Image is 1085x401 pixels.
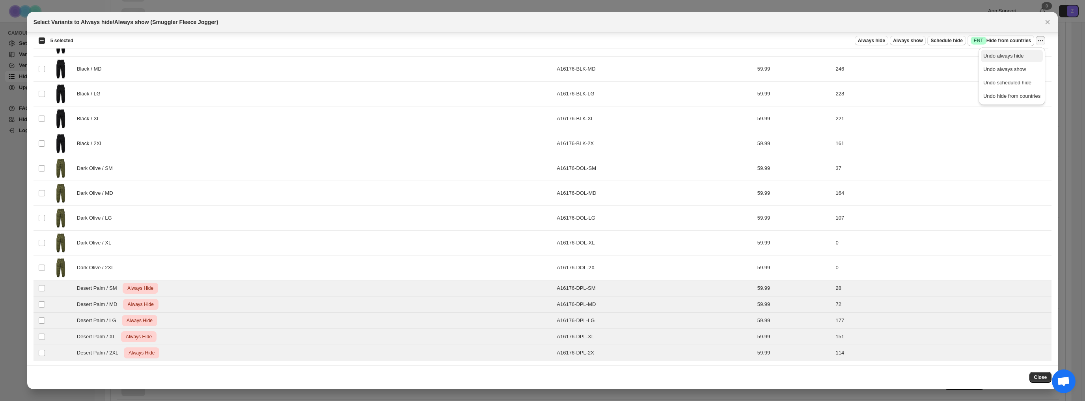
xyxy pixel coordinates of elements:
[974,37,983,44] span: ENT
[554,206,755,231] td: A16176-DOL-LG
[1052,369,1076,393] div: Open chat
[77,189,117,197] span: Dark Olive / MD
[554,57,755,82] td: A16176-BLK-MD
[755,156,833,181] td: 59.99
[983,93,1040,99] span: Undo hide from countries
[554,181,755,206] td: A16176-DOL-MD
[833,131,1052,156] td: 161
[927,36,966,45] button: Schedule hide
[125,316,154,325] span: Always Hide
[981,50,1043,62] button: Undo always hide
[755,280,833,297] td: 59.99
[833,156,1052,181] td: 37
[983,53,1024,59] span: Undo always hide
[127,348,156,358] span: Always Hide
[833,57,1052,82] td: 246
[77,239,116,247] span: Dark Olive / XL
[77,115,104,123] span: Black / XL
[77,65,106,73] span: Black / MD
[51,159,71,178] img: SmugglerFleeceJogger_DarkOlive_1.jpg
[890,36,926,45] button: Always show
[833,297,1052,313] td: 72
[755,256,833,280] td: 59.99
[755,106,833,131] td: 59.99
[833,329,1052,345] td: 151
[1029,372,1052,383] button: Close
[755,131,833,156] td: 59.99
[833,231,1052,256] td: 0
[77,214,116,222] span: Dark Olive / LG
[833,106,1052,131] td: 221
[930,37,962,44] span: Schedule hide
[1042,17,1053,28] button: Close
[554,131,755,156] td: A16176-BLK-2X
[77,333,120,341] span: Desert Palm / XL
[51,134,71,153] img: SmugglerFleeceJogger_Black_1.jpg
[755,206,833,231] td: 59.99
[77,140,107,147] span: Black / 2XL
[833,280,1052,297] td: 28
[755,82,833,106] td: 59.99
[77,164,117,172] span: Dark Olive / SM
[51,109,71,129] img: SmugglerFleeceJogger_Black_1.jpg
[51,233,71,253] img: SmugglerFleeceJogger_DarkOlive_1.jpg
[968,35,1034,46] button: SuccessENTHide from countries
[77,300,121,308] span: Desert Palm / MD
[971,37,1031,45] span: Hide from countries
[51,183,71,203] img: SmugglerFleeceJogger_DarkOlive_1.jpg
[833,313,1052,329] td: 177
[554,156,755,181] td: A16176-DOL-SM
[554,345,755,361] td: A16176-DPL-2X
[1034,374,1047,380] span: Close
[855,36,888,45] button: Always hide
[77,284,121,292] span: Desert Palm / SM
[77,349,123,357] span: Desert Palm / 2XL
[554,280,755,297] td: A16176-DPL-SM
[77,90,105,98] span: Black / LG
[755,57,833,82] td: 59.99
[124,332,153,341] span: Always Hide
[833,82,1052,106] td: 228
[51,84,71,104] img: SmugglerFleeceJogger_Black_1.jpg
[51,208,71,228] img: SmugglerFleeceJogger_DarkOlive_1.jpg
[51,59,71,79] img: SmugglerFleeceJogger_Black_1.jpg
[755,181,833,206] td: 59.99
[1036,36,1045,45] button: More actions
[126,283,155,293] span: Always Hide
[981,76,1043,89] button: Undo scheduled hide
[833,345,1052,361] td: 114
[981,90,1043,103] button: Undo hide from countries
[833,206,1052,231] td: 107
[755,313,833,329] td: 59.99
[893,37,923,44] span: Always show
[126,300,155,309] span: Always Hide
[554,297,755,313] td: A16176-DPL-MD
[554,106,755,131] td: A16176-BLK-XL
[981,63,1043,76] button: Undo always show
[755,329,833,345] td: 59.99
[755,231,833,256] td: 59.99
[554,313,755,329] td: A16176-DPL-LG
[983,80,1031,86] span: Undo scheduled hide
[51,258,71,278] img: SmugglerFleeceJogger_DarkOlive_1.jpg
[77,317,121,325] span: Desert Palm / LG
[983,66,1026,72] span: Undo always show
[833,181,1052,206] td: 164
[833,256,1052,280] td: 0
[755,345,833,361] td: 59.99
[77,264,118,272] span: Dark Olive / 2XL
[554,329,755,345] td: A16176-DPL-XL
[554,231,755,256] td: A16176-DOL-XL
[755,297,833,313] td: 59.99
[554,256,755,280] td: A16176-DOL-2X
[858,37,885,44] span: Always hide
[50,37,73,44] span: 5 selected
[34,18,218,26] h2: Select Variants to Always hide/Always show (Smuggler Fleece Jogger)
[554,82,755,106] td: A16176-BLK-LG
